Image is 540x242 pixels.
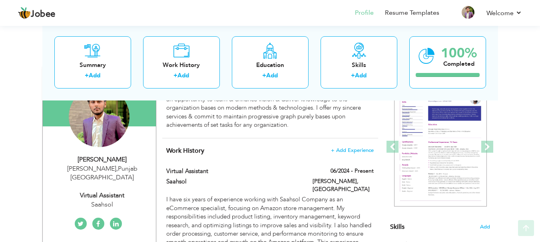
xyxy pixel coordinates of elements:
label: + [351,71,355,80]
div: I am passionate & strongly desire to work in your organization where ones get an opportunity to l... [166,87,373,129]
label: + [85,71,89,80]
label: [PERSON_NAME], [GEOGRAPHIC_DATA] [313,177,374,193]
span: Jobee [31,10,56,19]
label: + [173,71,177,80]
img: Muhammad Afnan [69,87,130,147]
a: Jobee [18,7,56,20]
div: Work History [149,61,213,69]
h4: This helps to show the companies you have worked for. [166,147,373,155]
a: Add [355,71,367,79]
a: Add [266,71,278,79]
a: Resume Templates [385,8,439,18]
div: Completed [441,59,477,68]
a: Welcome [486,8,522,18]
div: 100% [441,46,477,59]
div: [PERSON_NAME] [49,155,156,164]
span: + Add Experience [331,148,374,153]
label: Virtual Assistant [166,167,301,175]
span: Work History [166,146,204,155]
a: Profile [355,8,374,18]
span: Skills [390,222,405,231]
a: Add [89,71,100,79]
label: 06/2024 - Present [331,167,374,175]
a: Add [177,71,189,79]
div: Skills [327,61,391,69]
div: Virtual Assistant [49,191,156,200]
img: jobee.io [18,7,31,20]
div: Education [238,61,302,69]
div: [PERSON_NAME] Punjab [GEOGRAPHIC_DATA] [49,164,156,183]
img: Profile Img [462,6,474,19]
div: Summary [61,61,125,69]
label: + [262,71,266,80]
span: , [116,164,118,173]
label: Saahsol [166,177,301,186]
div: Saahsol [49,200,156,209]
span: Add [480,223,490,231]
